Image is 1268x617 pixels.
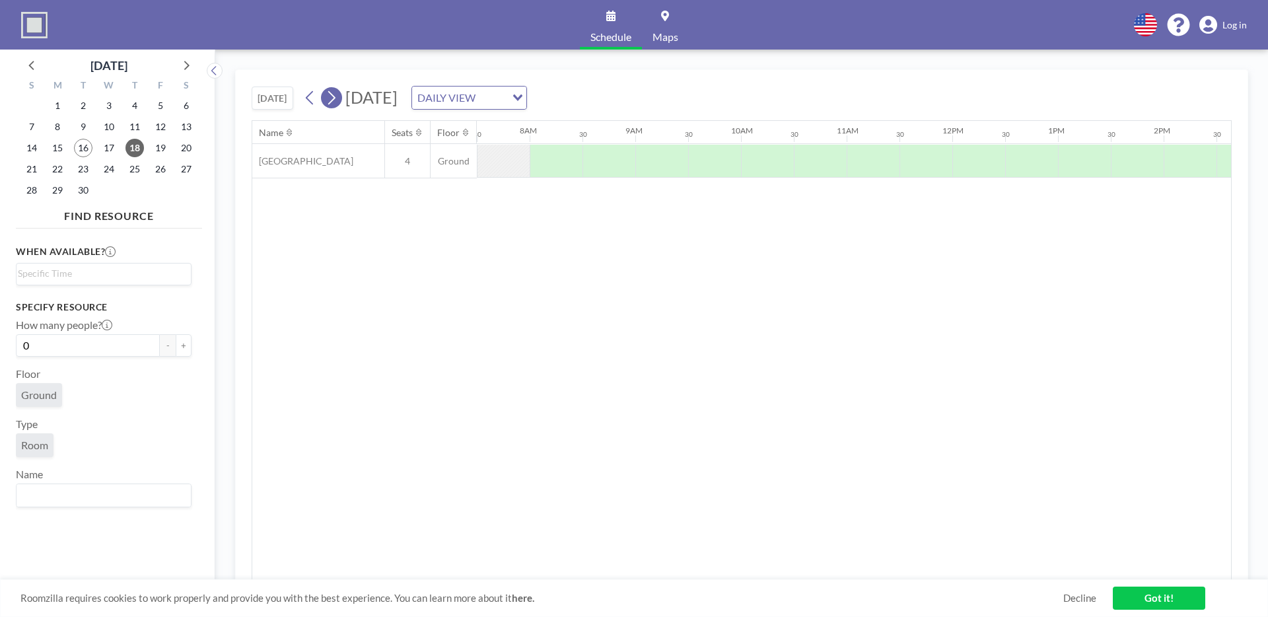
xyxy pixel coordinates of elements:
div: S [19,78,45,95]
button: [DATE] [252,87,293,110]
span: Tuesday, September 9, 2025 [74,118,92,136]
img: organization-logo [21,12,48,38]
span: Room [21,439,48,452]
div: 30 [791,130,798,139]
span: Friday, September 12, 2025 [151,118,170,136]
label: Name [16,468,43,481]
span: Tuesday, September 2, 2025 [74,96,92,115]
div: 30 [896,130,904,139]
span: Saturday, September 13, 2025 [177,118,195,136]
div: 1PM [1048,126,1065,135]
div: Search for option [17,264,191,283]
span: Saturday, September 20, 2025 [177,139,195,157]
span: Schedule [590,32,631,42]
span: 4 [385,155,430,167]
div: F [147,78,173,95]
div: 12PM [942,126,964,135]
span: Roomzilla requires cookies to work properly and provide you with the best experience. You can lea... [20,592,1063,604]
div: 11AM [837,126,859,135]
div: 8AM [520,126,537,135]
span: Thursday, September 11, 2025 [125,118,144,136]
h4: FIND RESOURCE [16,204,202,223]
div: 9AM [625,126,643,135]
a: Decline [1063,592,1096,604]
span: DAILY VIEW [415,89,478,106]
span: Tuesday, September 30, 2025 [74,181,92,200]
div: T [71,78,96,95]
div: 30 [474,130,481,139]
div: W [96,78,122,95]
span: Maps [652,32,678,42]
span: Wednesday, September 17, 2025 [100,139,118,157]
div: Seats [392,127,413,139]
span: Wednesday, September 24, 2025 [100,160,118,178]
span: Friday, September 26, 2025 [151,160,170,178]
label: How many people? [16,318,112,332]
span: [DATE] [345,87,398,107]
span: Thursday, September 4, 2025 [125,96,144,115]
span: Sunday, September 21, 2025 [22,160,41,178]
span: Monday, September 15, 2025 [48,139,67,157]
div: Floor [437,127,460,139]
span: Sunday, September 28, 2025 [22,181,41,200]
div: Search for option [412,87,526,109]
span: Ground [431,155,477,167]
div: 30 [685,130,693,139]
span: Wednesday, September 10, 2025 [100,118,118,136]
label: Floor [16,367,40,381]
div: 30 [1108,130,1115,139]
div: M [45,78,71,95]
div: 2PM [1154,126,1170,135]
input: Search for option [18,487,184,504]
span: Friday, September 5, 2025 [151,96,170,115]
span: Friday, September 19, 2025 [151,139,170,157]
a: Got it! [1113,587,1205,610]
input: Search for option [479,89,505,106]
span: Thursday, September 25, 2025 [125,160,144,178]
span: Thursday, September 18, 2025 [125,139,144,157]
span: Ground [21,388,57,402]
div: 30 [1213,130,1221,139]
span: Wednesday, September 3, 2025 [100,96,118,115]
span: Log in [1222,19,1247,31]
h3: Specify resource [16,301,192,313]
a: here. [512,592,534,604]
label: Type [16,417,38,431]
span: Tuesday, September 16, 2025 [74,139,92,157]
span: Monday, September 8, 2025 [48,118,67,136]
div: Name [259,127,283,139]
div: 10AM [731,126,753,135]
span: [GEOGRAPHIC_DATA] [252,155,353,167]
span: Sunday, September 7, 2025 [22,118,41,136]
span: Monday, September 29, 2025 [48,181,67,200]
span: Tuesday, September 23, 2025 [74,160,92,178]
div: T [122,78,147,95]
div: 30 [579,130,587,139]
button: + [176,334,192,357]
div: Search for option [17,484,191,507]
button: - [160,334,176,357]
span: Saturday, September 6, 2025 [177,96,195,115]
span: Monday, September 1, 2025 [48,96,67,115]
a: Log in [1199,16,1247,34]
span: Sunday, September 14, 2025 [22,139,41,157]
div: S [173,78,199,95]
div: [DATE] [90,56,127,75]
span: Monday, September 22, 2025 [48,160,67,178]
span: Saturday, September 27, 2025 [177,160,195,178]
div: 30 [1002,130,1010,139]
input: Search for option [18,266,184,281]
